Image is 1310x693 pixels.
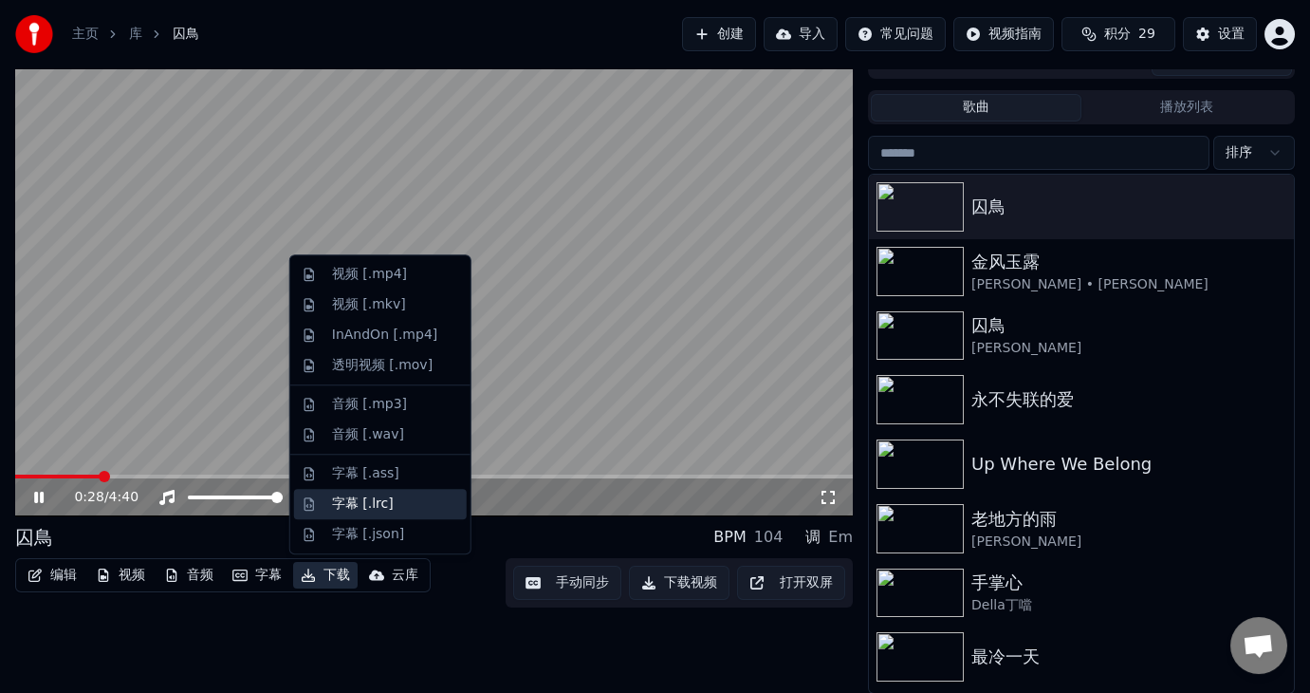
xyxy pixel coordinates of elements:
[971,194,1286,220] div: 囚鳥
[332,464,399,483] div: 字幕 [.ass]
[1081,94,1292,122] button: 播放列表
[1218,25,1245,44] div: 设置
[72,25,199,44] nav: breadcrumb
[225,562,289,589] button: 字幕
[15,524,53,551] div: 囚鳥
[971,386,1286,413] div: 永不失联的爱
[737,566,845,600] button: 打开双屏
[513,566,621,600] button: 手动同步
[15,15,53,53] img: youka
[1061,17,1175,51] button: 积分29
[971,249,1286,275] div: 金风玉露
[713,526,746,549] div: BPM
[332,356,433,375] div: 透明视频 [.mov]
[173,25,199,44] span: 囚鳥
[332,326,438,345] div: InAndOn [.mp4]
[332,525,404,544] div: 字幕 [.json]
[20,562,84,589] button: 编辑
[129,25,142,44] a: 库
[971,533,1286,552] div: [PERSON_NAME]
[971,451,1286,478] div: Up Where We Belong
[332,495,394,514] div: 字幕 [.lrc]
[828,526,853,549] div: Em
[72,25,99,44] a: 主页
[971,339,1286,358] div: [PERSON_NAME]
[1183,17,1257,51] button: 设置
[1230,617,1287,674] div: 打開聊天
[682,17,756,51] button: 创建
[74,488,120,507] div: /
[971,644,1286,670] div: 最冷一天
[332,265,407,284] div: 视频 [.mp4]
[332,395,407,414] div: 音频 [.mp3]
[1104,25,1131,44] span: 积分
[332,425,404,444] div: 音频 [.wav]
[971,570,1286,596] div: 手掌心
[157,562,221,589] button: 音频
[971,275,1286,294] div: [PERSON_NAME] • [PERSON_NAME]
[629,566,729,600] button: 下载视频
[1138,25,1155,44] span: 29
[74,488,103,507] span: 0:28
[109,488,138,507] span: 4:40
[293,562,358,589] button: 下载
[805,526,821,549] div: 调
[971,506,1286,533] div: 老地方的雨
[754,526,784,549] div: 104
[953,17,1054,51] button: 视频指南
[845,17,946,51] button: 常见问题
[971,312,1286,339] div: 囚鳥
[1226,143,1252,162] span: 排序
[764,17,838,51] button: 导入
[871,94,1081,122] button: 歌曲
[392,566,418,585] div: 云库
[332,295,406,314] div: 视频 [.mkv]
[88,562,153,589] button: 视频
[971,596,1286,615] div: Della丁噹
